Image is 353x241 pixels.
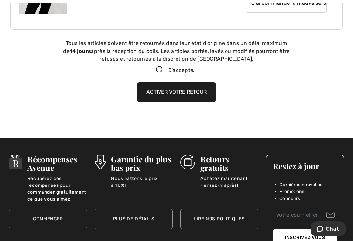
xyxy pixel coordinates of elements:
[200,175,258,188] p: Achetez maintenant! Pensez-y après!
[137,82,216,102] button: Activer votre retour
[273,208,337,222] input: Votre courriel ici
[70,48,91,54] strong: 14 jours
[279,195,300,202] span: Concours
[27,155,87,172] h3: Récompenses Avenue
[9,155,22,169] img: Récompenses Avenue
[95,209,173,229] a: Plus de détails
[180,209,258,229] a: Lire nos politiques
[279,188,304,195] span: Promotions
[151,66,202,74] label: J'accepte.
[111,155,173,172] h3: Garantie du plus bas prix
[279,181,323,188] span: Dernières nouvelles
[180,155,195,169] img: Retours gratuits
[311,221,346,238] iframe: Ouvre un widget dans lequel vous pouvez chatter avec l’un de nos agents
[111,175,173,188] p: Nous battons le prix à 10%!
[273,162,337,170] h3: Restez à jour
[62,40,291,63] div: Tous les articles doivent être retournés dans leur état d'origine dans un délai maximum de après ...
[27,175,87,188] p: Récupérez des recompenses pour commander gratuitement ce que vous aimez.
[95,155,106,169] img: Garantie du plus bas prix
[200,155,258,172] h3: Retours gratuits
[9,209,87,229] a: Commencer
